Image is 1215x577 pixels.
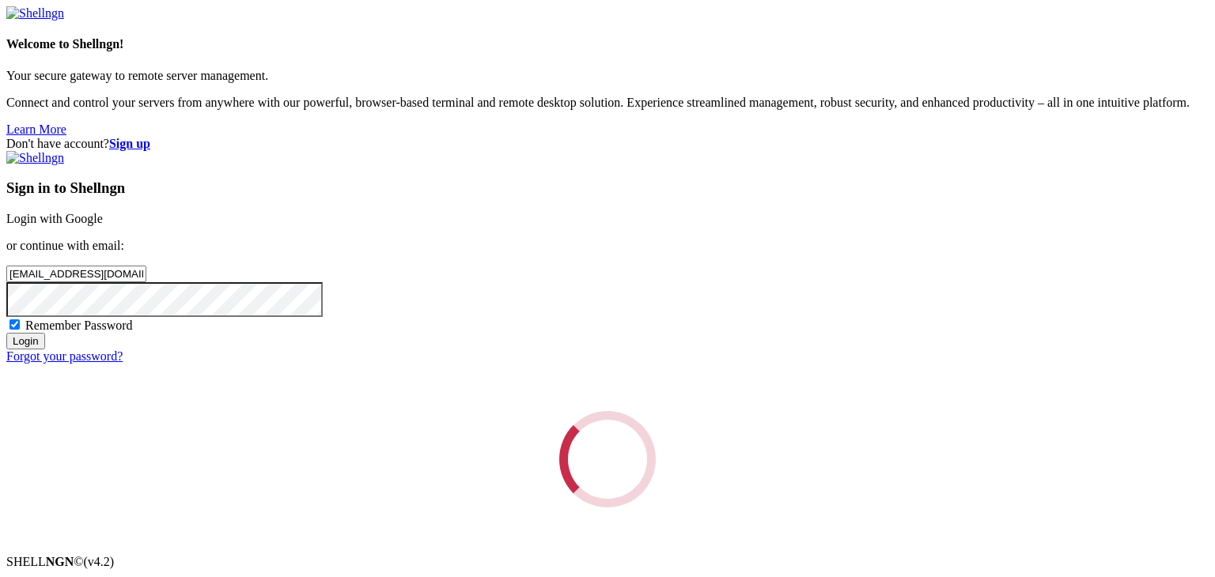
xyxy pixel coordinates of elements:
[6,333,45,349] input: Login
[6,123,66,136] a: Learn More
[25,319,133,332] span: Remember Password
[84,555,115,568] span: 4.2.0
[6,151,64,165] img: Shellngn
[6,37,1209,51] h4: Welcome to Shellngn!
[6,179,1209,197] h3: Sign in to Shellngn
[6,266,146,282] input: Email address
[6,96,1209,110] p: Connect and control your servers from anywhere with our powerful, browser-based terminal and remo...
[46,555,74,568] b: NGN
[109,137,150,150] a: Sign up
[6,137,1209,151] div: Don't have account?
[6,6,64,21] img: Shellngn
[6,555,114,568] span: SHELL ©
[6,212,103,225] a: Login with Google
[6,349,123,363] a: Forgot your password?
[6,239,1209,253] p: or continue with email:
[9,319,20,330] input: Remember Password
[6,69,1209,83] p: Your secure gateway to remote server management.
[540,392,675,526] div: Loading...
